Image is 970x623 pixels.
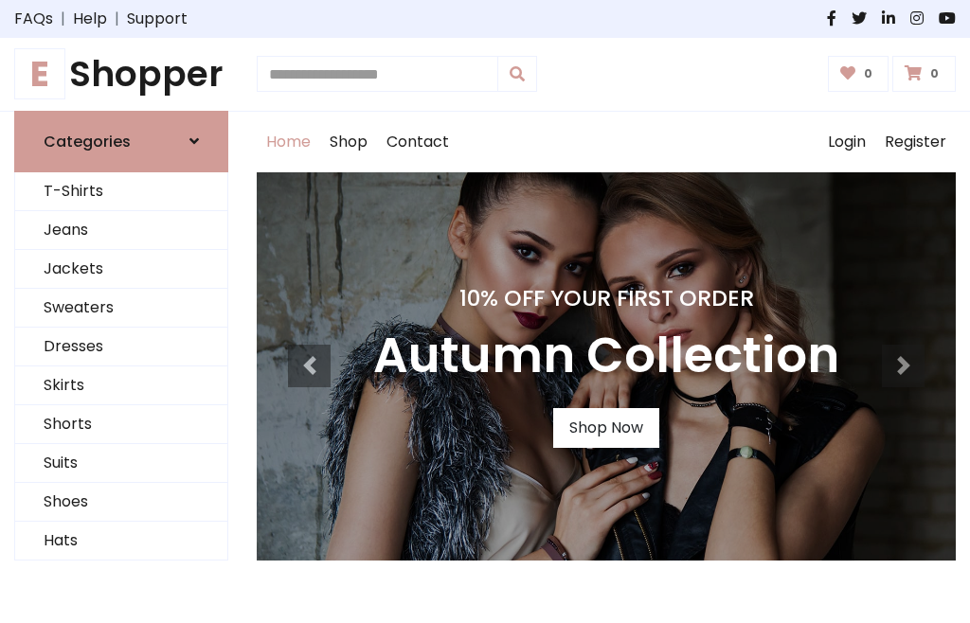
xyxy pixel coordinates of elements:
a: Suits [15,444,227,483]
h6: Categories [44,133,131,151]
h3: Autumn Collection [373,327,839,385]
span: | [53,8,73,30]
span: | [107,8,127,30]
a: Shop [320,112,377,172]
a: Jeans [15,211,227,250]
a: Hats [15,522,227,561]
span: 0 [925,65,943,82]
a: Support [127,8,188,30]
a: FAQs [14,8,53,30]
a: Sweaters [15,289,227,328]
a: Register [875,112,956,172]
a: Dresses [15,328,227,366]
a: Skirts [15,366,227,405]
a: T-Shirts [15,172,227,211]
a: Jackets [15,250,227,289]
a: Login [818,112,875,172]
a: Categories [14,111,228,172]
a: Contact [377,112,458,172]
a: Home [257,112,320,172]
h4: 10% Off Your First Order [373,285,839,311]
span: 0 [859,65,877,82]
a: Shorts [15,405,227,444]
a: Shoes [15,483,227,522]
a: EShopper [14,53,228,96]
h1: Shopper [14,53,228,96]
a: Help [73,8,107,30]
a: Shop Now [553,408,659,448]
a: 0 [892,56,956,92]
span: E [14,48,65,99]
a: 0 [828,56,889,92]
